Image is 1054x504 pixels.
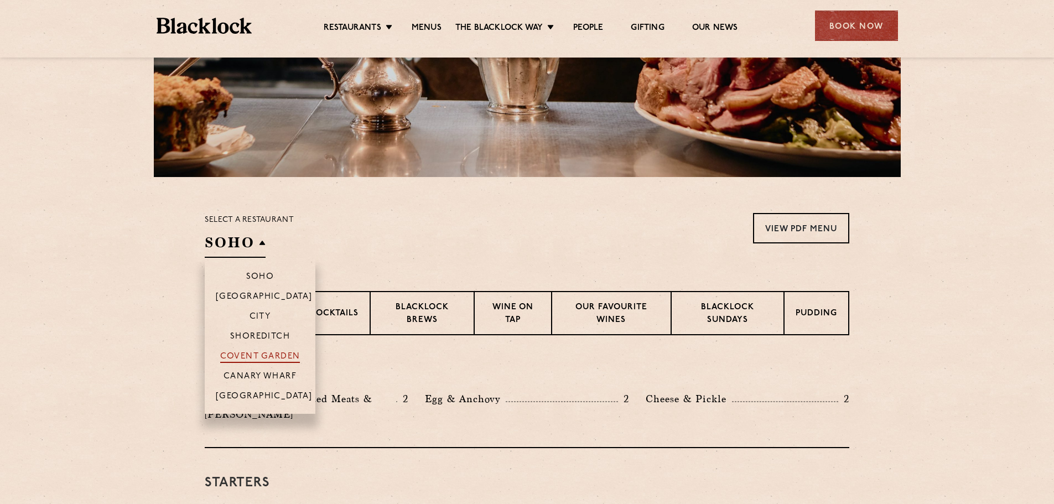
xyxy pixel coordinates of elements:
[205,363,849,377] h3: Pre Chop Bites
[246,272,274,283] p: Soho
[224,372,297,383] p: Canary Wharf
[753,213,849,243] a: View PDF Menu
[250,312,271,323] p: City
[205,476,849,490] h3: Starters
[683,302,772,328] p: Blacklock Sundays
[692,23,738,35] a: Our News
[205,233,266,258] h2: SOHO
[631,23,664,35] a: Gifting
[563,302,659,328] p: Our favourite wines
[382,302,463,328] p: Blacklock Brews
[838,392,849,406] p: 2
[309,308,359,321] p: Cocktails
[425,391,506,407] p: Egg & Anchovy
[618,392,629,406] p: 2
[157,18,252,34] img: BL_Textured_Logo-footer-cropped.svg
[216,392,313,403] p: [GEOGRAPHIC_DATA]
[573,23,603,35] a: People
[205,213,294,227] p: Select a restaurant
[796,308,837,321] p: Pudding
[815,11,898,41] div: Book Now
[412,23,442,35] a: Menus
[216,292,313,303] p: [GEOGRAPHIC_DATA]
[646,391,732,407] p: Cheese & Pickle
[397,392,408,406] p: 2
[220,352,300,363] p: Covent Garden
[486,302,540,328] p: Wine on Tap
[324,23,381,35] a: Restaurants
[455,23,543,35] a: The Blacklock Way
[230,332,290,343] p: Shoreditch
